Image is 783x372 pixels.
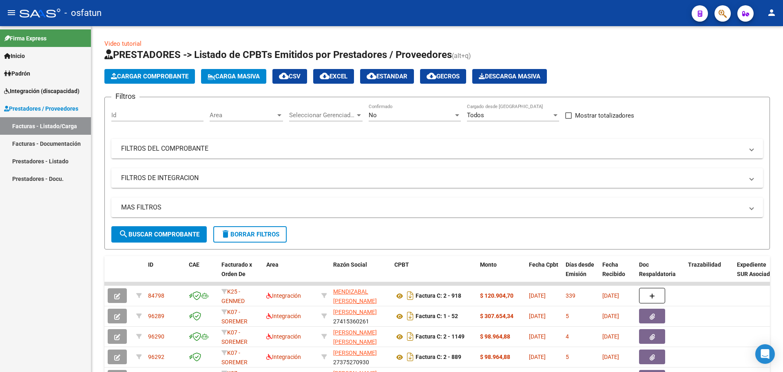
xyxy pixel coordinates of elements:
span: Mostrar totalizadores [575,111,634,120]
span: Carga Masiva [208,73,260,80]
div: 27232264182 [333,287,388,304]
mat-icon: cloud_download [427,71,436,81]
span: [DATE] [529,313,546,319]
span: [DATE] [602,333,619,340]
span: EXCEL [320,73,347,80]
span: Facturado x Orden De [221,261,252,277]
span: [PERSON_NAME] [PERSON_NAME] [333,329,377,345]
strong: $ 120.904,70 [480,292,513,299]
strong: $ 98.964,88 [480,333,510,340]
span: Estandar [367,73,407,80]
span: Area [266,261,279,268]
span: Area [210,111,276,119]
div: 27292513432 [333,328,388,345]
span: [PERSON_NAME] [333,350,377,356]
button: Cargar Comprobante [104,69,195,84]
i: Descargar documento [405,350,416,363]
span: Integración [266,292,301,299]
span: Inicio [4,51,25,60]
button: Carga Masiva [201,69,266,84]
span: CAE [189,261,199,268]
mat-icon: cloud_download [320,71,330,81]
span: 96292 [148,354,164,360]
span: - osfatun [64,4,102,22]
span: Razón Social [333,261,367,268]
i: Descargar documento [405,310,416,323]
span: Días desde Emisión [566,261,594,277]
span: ID [148,261,153,268]
mat-panel-title: FILTROS DE INTEGRACION [121,174,743,183]
datatable-header-cell: Trazabilidad [685,256,734,292]
span: 339 [566,292,575,299]
button: Descarga Masiva [472,69,547,84]
span: Buscar Comprobante [119,231,199,238]
span: Fecha Recibido [602,261,625,277]
span: [DATE] [529,354,546,360]
datatable-header-cell: CAE [186,256,218,292]
span: Integración [266,333,301,340]
span: [DATE] [529,292,546,299]
span: 84798 [148,292,164,299]
mat-expansion-panel-header: MAS FILTROS [111,198,763,217]
datatable-header-cell: CPBT [391,256,477,292]
mat-icon: cloud_download [367,71,376,81]
span: 5 [566,354,569,360]
span: [DATE] [602,292,619,299]
strong: $ 98.964,88 [480,354,510,360]
a: Video tutorial [104,40,142,47]
div: 27375270930 [333,348,388,365]
span: 96289 [148,313,164,319]
datatable-header-cell: ID [145,256,186,292]
strong: Factura C: 2 - 918 [416,293,461,299]
span: Padrón [4,69,30,78]
span: [DATE] [529,333,546,340]
button: CSV [272,69,307,84]
span: Seleccionar Gerenciador [289,111,355,119]
button: Borrar Filtros [213,226,287,243]
app-download-masive: Descarga masiva de comprobantes (adjuntos) [472,69,547,84]
span: Descarga Masiva [479,73,540,80]
span: K07 - SOREMER Tucuman [221,309,248,334]
mat-icon: cloud_download [279,71,289,81]
span: 5 [566,313,569,319]
span: Todos [467,111,484,119]
span: Trazabilidad [688,261,721,268]
span: Fecha Cpbt [529,261,558,268]
strong: $ 307.654,34 [480,313,513,319]
mat-expansion-panel-header: FILTROS DEL COMPROBANTE [111,139,763,158]
strong: Factura C: 2 - 1149 [416,334,464,340]
mat-icon: search [119,229,128,239]
datatable-header-cell: Facturado x Orden De [218,256,263,292]
datatable-header-cell: Fecha Recibido [599,256,636,292]
span: Integración (discapacidad) [4,87,80,96]
i: Descargar documento [405,289,416,302]
datatable-header-cell: Expediente SUR Asociado [734,256,779,292]
datatable-header-cell: Monto [477,256,526,292]
mat-icon: delete [221,229,230,239]
button: Gecros [420,69,466,84]
span: [DATE] [602,354,619,360]
button: Estandar [360,69,414,84]
datatable-header-cell: Razón Social [330,256,391,292]
span: Gecros [427,73,460,80]
span: 96290 [148,333,164,340]
span: PRESTADORES -> Listado de CPBTs Emitidos por Prestadores / Proveedores [104,49,452,60]
datatable-header-cell: Doc Respaldatoria [636,256,685,292]
mat-panel-title: MAS FILTROS [121,203,743,212]
span: K25 - GENMED [221,288,245,304]
mat-icon: menu [7,8,16,18]
mat-expansion-panel-header: FILTROS DE INTEGRACION [111,168,763,188]
button: EXCEL [313,69,354,84]
span: CPBT [394,261,409,268]
span: Prestadores / Proveedores [4,104,78,113]
span: Borrar Filtros [221,231,279,238]
span: [DATE] [602,313,619,319]
span: No [369,111,377,119]
div: 27415360261 [333,307,388,325]
span: K07 - SOREMER Tucuman [221,329,248,354]
span: (alt+q) [452,52,471,60]
span: CSV [279,73,301,80]
span: Expediente SUR Asociado [737,261,773,277]
strong: Factura C: 1 - 52 [416,313,458,320]
datatable-header-cell: Area [263,256,318,292]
